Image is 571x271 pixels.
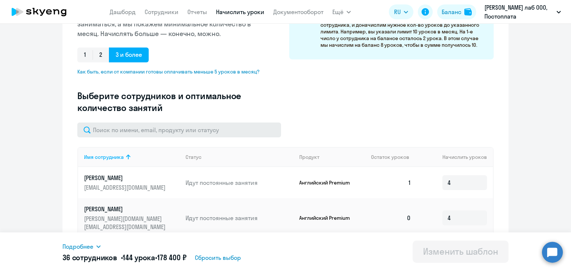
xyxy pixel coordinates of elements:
[157,253,187,262] span: 178 400 ₽
[62,242,93,251] span: Подробнее
[299,179,355,186] p: Английский Premium
[123,253,155,262] span: 144 урока
[84,205,180,231] a: [PERSON_NAME][PERSON_NAME][DOMAIN_NAME][EMAIL_ADDRESS][DOMAIN_NAME]
[109,48,149,62] span: 3 и более
[77,48,93,62] span: 1
[464,8,472,16] img: balance
[423,245,498,257] div: Изменить шаблон
[371,154,409,160] span: Остаток уроков
[84,205,167,213] p: [PERSON_NAME]
[299,215,355,221] p: Английский Premium
[273,8,323,16] a: Документооборот
[187,8,207,16] a: Отчеты
[62,252,187,263] h5: 36 сотрудников • •
[332,7,343,16] span: Ещё
[145,8,178,16] a: Сотрудники
[84,154,180,160] div: Имя сотрудника
[365,167,417,198] td: 1
[186,154,201,160] div: Статус
[93,48,109,62] span: 2
[437,4,476,19] button: Балансbalance
[84,154,124,160] div: Имя сотрудника
[332,4,351,19] button: Ещё
[110,8,136,16] a: Дашборд
[77,68,265,75] span: Как быть, если от компании готовы оплачивать меньше 5 уроков в месяц?
[417,147,493,167] th: Начислить уроков
[84,215,167,231] p: [PERSON_NAME][DOMAIN_NAME][EMAIL_ADDRESS][DOMAIN_NAME]
[84,183,167,192] p: [EMAIL_ADDRESS][DOMAIN_NAME]
[371,154,417,160] div: Остаток уроков
[195,253,241,262] span: Сбросить выбор
[84,174,180,192] a: [PERSON_NAME][EMAIL_ADDRESS][DOMAIN_NAME]
[186,179,293,187] p: Идут постоянные занятия
[216,8,264,16] a: Начислить уроки
[484,3,554,21] p: [PERSON_NAME] лаб ООО, Постоплата
[77,123,281,137] input: Поиск по имени, email, продукту или статусу
[389,4,413,19] button: RU
[186,214,293,222] p: Идут постоянные занятия
[365,198,417,238] td: 0
[299,154,365,160] div: Продукт
[320,15,486,48] p: Раз в месяц мы будем смотреть, сколько уроков есть на балансе сотрудника, и доначислим нужное кол...
[442,7,461,16] div: Баланс
[299,154,319,160] div: Продукт
[186,154,293,160] div: Статус
[481,3,565,21] button: [PERSON_NAME] лаб ООО, Постоплата
[77,90,265,114] h3: Выберите сотрудников и оптимальное количество занятий
[394,7,401,16] span: RU
[84,174,167,182] p: [PERSON_NAME]
[413,241,509,263] button: Изменить шаблон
